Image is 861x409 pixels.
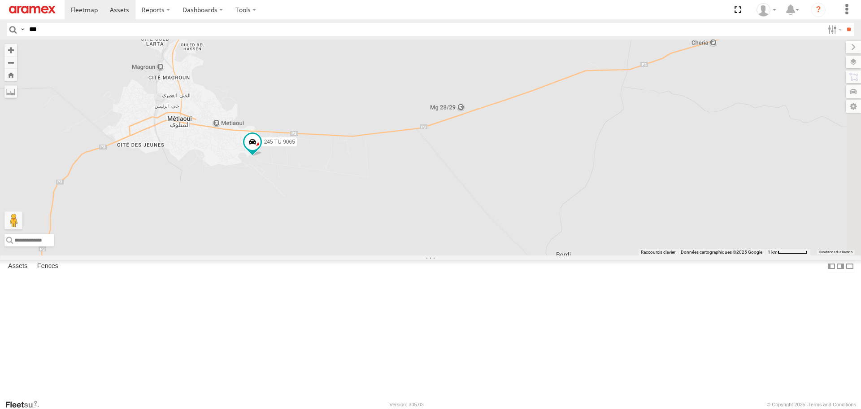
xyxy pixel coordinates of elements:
[827,260,836,273] label: Dock Summary Table to the Left
[264,139,295,145] span: 245 TU 9065
[765,249,810,255] button: Échelle de la carte : 1 km pour 63 pixels
[767,402,856,407] div: © Copyright 2025 -
[809,402,856,407] a: Terms and Conditions
[4,85,17,98] label: Measure
[4,260,32,273] label: Assets
[811,3,826,17] i: ?
[4,211,22,229] button: Faites glisser Pegman sur la carte pour ouvrir Street View
[845,260,854,273] label: Hide Summary Table
[4,56,17,69] button: Zoom out
[819,250,853,254] a: Conditions d'utilisation
[768,250,778,255] span: 1 km
[753,3,779,17] div: Youssef Smat
[9,6,56,13] img: aramex-logo.svg
[33,260,63,273] label: Fences
[5,400,46,409] a: Visit our Website
[681,250,762,255] span: Données cartographiques ©2025 Google
[824,23,844,36] label: Search Filter Options
[836,260,845,273] label: Dock Summary Table to the Right
[19,23,26,36] label: Search Query
[641,249,675,255] button: Raccourcis clavier
[4,44,17,56] button: Zoom in
[390,402,424,407] div: Version: 305.03
[846,100,861,113] label: Map Settings
[4,69,17,81] button: Zoom Home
